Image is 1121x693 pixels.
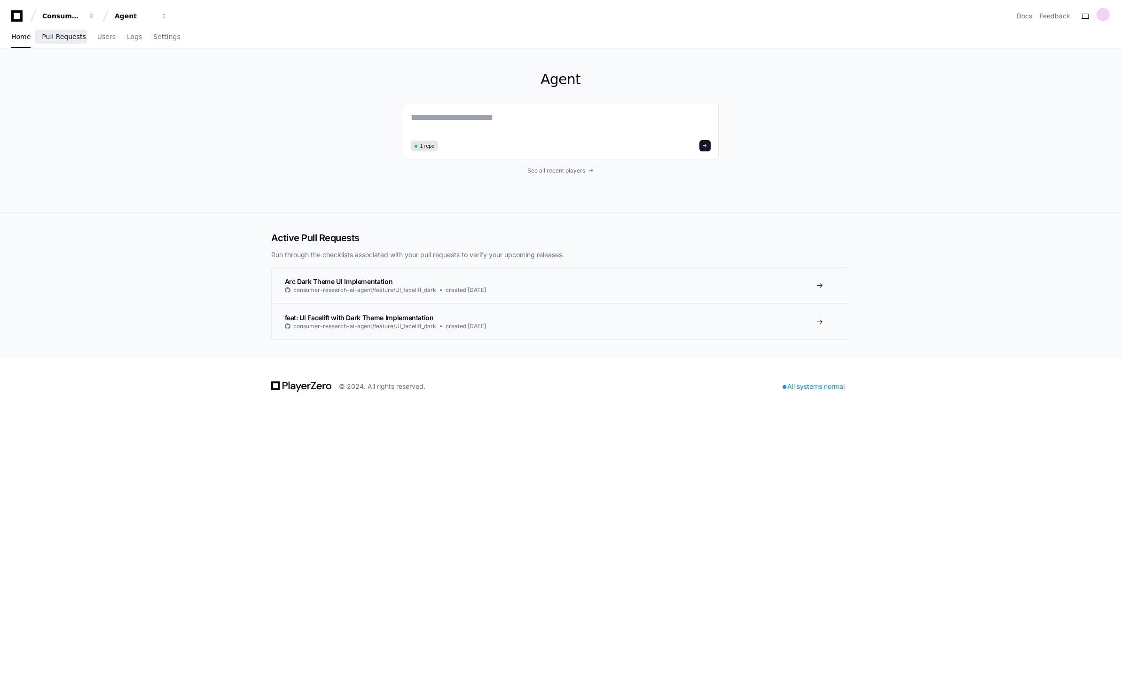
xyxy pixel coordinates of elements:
[403,71,719,88] h1: Agent
[285,277,393,285] span: Arc Dark Theme UI Implementation
[272,268,850,303] a: Arc Dark Theme UI Implementationconsumer-research-ai-agent/feature/UI_facelift_darkcreated [DATE]
[42,34,86,39] span: Pull Requests
[127,34,142,39] span: Logs
[42,26,86,48] a: Pull Requests
[97,34,116,39] span: Users
[446,286,486,294] span: created [DATE]
[420,142,435,150] span: 1 repo
[293,286,436,294] span: consumer-research-ai-agent/feature/UI_facelift_dark
[446,323,486,330] span: created [DATE]
[42,11,83,21] div: Consumer Research AI
[271,250,850,260] p: Run through the checklists associated with your pull requests to verify your upcoming releases.
[153,26,180,48] a: Settings
[403,167,719,174] a: See all recent players
[777,380,850,393] div: All systems normal
[153,34,180,39] span: Settings
[272,303,850,339] a: feat: UI Facelift with Dark Theme Implementationconsumer-research-ai-agent/feature/UI_facelift_da...
[97,26,116,48] a: Users
[1040,11,1070,21] button: Feedback
[115,11,155,21] div: Agent
[339,382,425,391] div: © 2024. All rights reserved.
[127,26,142,48] a: Logs
[285,314,434,322] span: feat: UI Facelift with Dark Theme Implementation
[39,8,99,24] button: Consumer Research AI
[111,8,171,24] button: Agent
[271,231,850,244] h2: Active Pull Requests
[11,26,31,48] a: Home
[293,323,436,330] span: consumer-research-ai-agent/feature/UI_facelift_dark
[527,167,585,174] span: See all recent players
[1017,11,1032,21] a: Docs
[11,34,31,39] span: Home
